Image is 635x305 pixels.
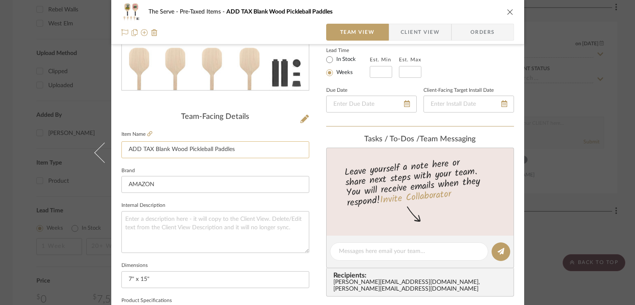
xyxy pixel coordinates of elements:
[151,29,158,36] img: Remove from project
[335,56,356,63] label: In Stock
[326,96,417,113] input: Enter Due Date
[121,113,309,122] div: Team-Facing Details
[335,69,353,77] label: Weeks
[121,169,135,173] label: Brand
[340,24,375,41] span: Team View
[379,187,451,208] a: Invite Collaborator
[121,131,152,138] label: Item Name
[148,9,180,15] span: The Serve
[423,96,514,113] input: Enter Install Date
[333,272,510,279] span: Recipients:
[401,24,440,41] span: Client View
[121,264,148,268] label: Dimensions
[180,9,226,15] span: Pre-Taxed Items
[226,9,333,15] span: ADD TAX Blank Wood Pickleball Paddles
[333,279,510,293] div: [PERSON_NAME][EMAIL_ADDRESS][DOMAIN_NAME] , [PERSON_NAME][EMAIL_ADDRESS][DOMAIN_NAME]
[121,299,172,303] label: Product Specifications
[364,135,420,143] span: Tasks / To-Dos /
[461,24,504,41] span: Orders
[370,57,391,63] label: Est. Min
[326,88,347,93] label: Due Date
[423,88,494,93] label: Client-Facing Target Install Date
[326,135,514,144] div: team Messaging
[121,141,309,158] input: Enter Item Name
[325,154,515,210] div: Leave yourself a note here or share next steps with your team. You will receive emails when they ...
[121,271,309,288] input: Enter the dimensions of this item
[326,47,370,54] label: Lead Time
[399,57,421,63] label: Est. Max
[506,8,514,16] button: close
[326,54,370,78] mat-radio-group: Select item type
[121,203,165,208] label: Internal Description
[121,3,142,20] img: 1733d6c8-2657-4c66-b00a-054bcba80c74_48x40.jpg
[121,176,309,193] input: Enter Brand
